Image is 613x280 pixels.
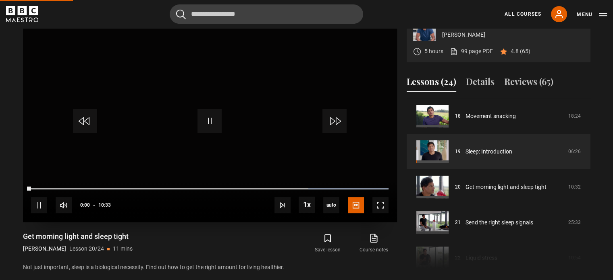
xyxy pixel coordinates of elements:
[23,263,397,272] p: Not just important, sleep is a biological necessity. Find out how to get the right amount for liv...
[80,198,90,212] span: 0:00
[113,245,133,253] p: 11 mins
[323,197,339,213] span: auto
[442,31,584,39] p: [PERSON_NAME]
[23,12,397,222] video-js: Video Player
[23,245,66,253] p: [PERSON_NAME]
[176,9,186,19] button: Submit the search query
[505,10,541,18] a: All Courses
[577,10,607,19] button: Toggle navigation
[372,197,389,213] button: Fullscreen
[31,188,388,190] div: Progress Bar
[274,197,291,213] button: Next Lesson
[465,147,512,156] a: Sleep: Introduction
[299,197,315,213] button: Playback Rate
[465,183,547,191] a: Get morning light and sleep tight
[6,6,38,22] svg: BBC Maestro
[511,47,530,56] p: 4.8 (65)
[504,75,553,92] button: Reviews (65)
[56,197,72,213] button: Mute
[450,47,493,56] a: 99 page PDF
[465,218,533,227] a: Send the right sleep signals
[351,232,397,255] a: Course notes
[98,198,111,212] span: 10:33
[323,197,339,213] div: Current quality: 720p
[424,47,443,56] p: 5 hours
[348,197,364,213] button: Captions
[31,197,47,213] button: Pause
[69,245,104,253] p: Lesson 20/24
[305,232,351,255] button: Save lesson
[170,4,363,24] input: Search
[466,75,495,92] button: Details
[407,75,456,92] button: Lessons (24)
[93,202,95,208] span: -
[23,232,133,241] h1: Get morning light and sleep tight
[465,112,516,120] a: Movement snacking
